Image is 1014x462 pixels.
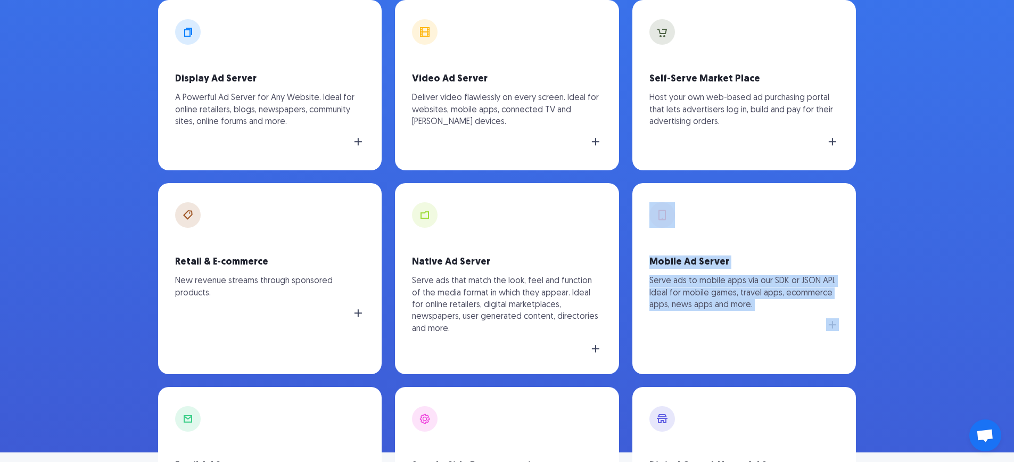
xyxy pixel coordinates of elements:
[175,72,365,86] h3: Display Ad Server
[412,72,602,86] h3: Video Ad Server
[649,92,839,128] p: Host your own web-based ad purchasing portal that lets advertisers log in, build and pay for thei...
[175,92,365,128] p: A Powerful Ad Server for Any Website. Ideal for online retailers, blogs, newspapers, community si...
[632,183,856,374] a: Mobile Ad Server Serve ads to mobile apps via our SDK or JSON API. Ideal for mobile games, travel...
[649,255,839,269] h3: Mobile Ad Server
[649,275,839,311] p: Serve ads to mobile apps via our SDK or JSON API. Ideal for mobile games, travel apps, ecommerce ...
[412,275,602,335] p: Serve ads that match the look, feel and function of the media format in which they appear. Ideal ...
[969,419,1001,451] a: Open chat
[175,255,365,269] h3: Retail & E-commerce
[649,72,839,86] h3: Self-Serve Market Place
[158,183,382,374] a: Retail & E-commerce New revenue streams through sponsored products.
[412,255,602,269] h3: Native Ad Server
[175,275,365,299] p: New revenue streams through sponsored products.
[395,183,619,374] a: Native Ad Server Serve ads that match the look, feel and function of the media format in which th...
[412,92,602,128] p: Deliver video flawlessly on every screen. Ideal for websites, mobile apps, connected TV and [PERS...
